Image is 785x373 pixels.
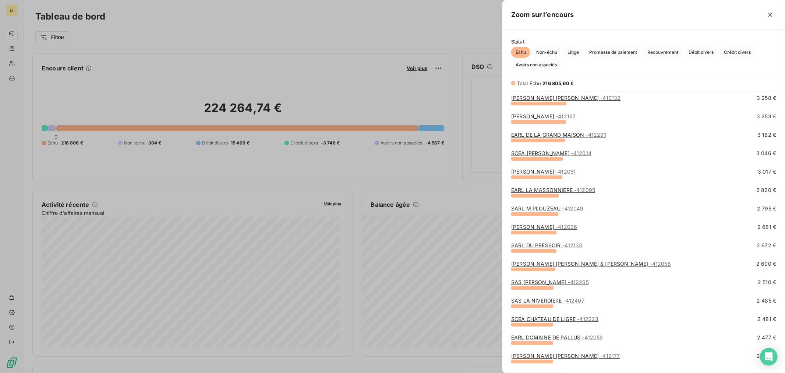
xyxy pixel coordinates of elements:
[511,39,776,45] span: Statut
[511,10,574,20] h5: Zoom sur l’encours
[532,47,562,58] button: Non-échu
[502,96,785,364] div: grid
[585,47,641,58] button: Promesse de paiement
[684,47,718,58] button: Débit divers
[760,348,778,366] div: Open Intercom Messenger
[643,47,683,58] button: Recouvrement
[511,59,561,70] button: Avoirs non associés
[517,80,541,86] span: Total Échu
[511,47,530,58] button: Échu
[719,47,755,58] button: Crédit divers
[563,47,583,58] button: Litige
[543,80,574,86] span: 216 805,60 €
